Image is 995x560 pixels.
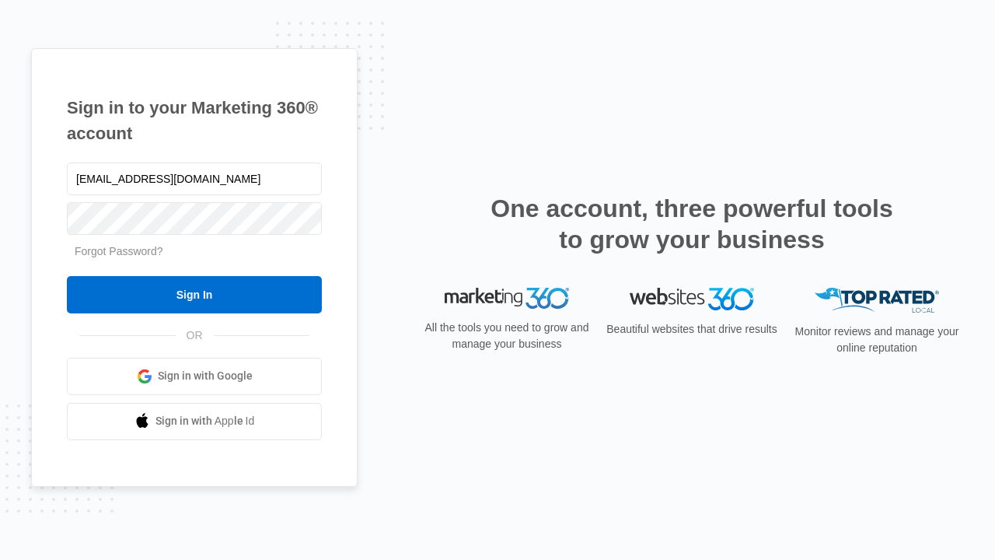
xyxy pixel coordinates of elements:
[67,163,322,195] input: Email
[176,327,214,344] span: OR
[815,288,939,313] img: Top Rated Local
[486,193,898,255] h2: One account, three powerful tools to grow your business
[155,413,255,429] span: Sign in with Apple Id
[445,288,569,310] img: Marketing 360
[158,368,253,384] span: Sign in with Google
[630,288,754,310] img: Websites 360
[420,320,594,352] p: All the tools you need to grow and manage your business
[67,403,322,440] a: Sign in with Apple Id
[790,324,964,356] p: Monitor reviews and manage your online reputation
[67,95,322,146] h1: Sign in to your Marketing 360® account
[75,245,163,257] a: Forgot Password?
[67,276,322,313] input: Sign In
[67,358,322,395] a: Sign in with Google
[605,321,779,338] p: Beautiful websites that drive results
